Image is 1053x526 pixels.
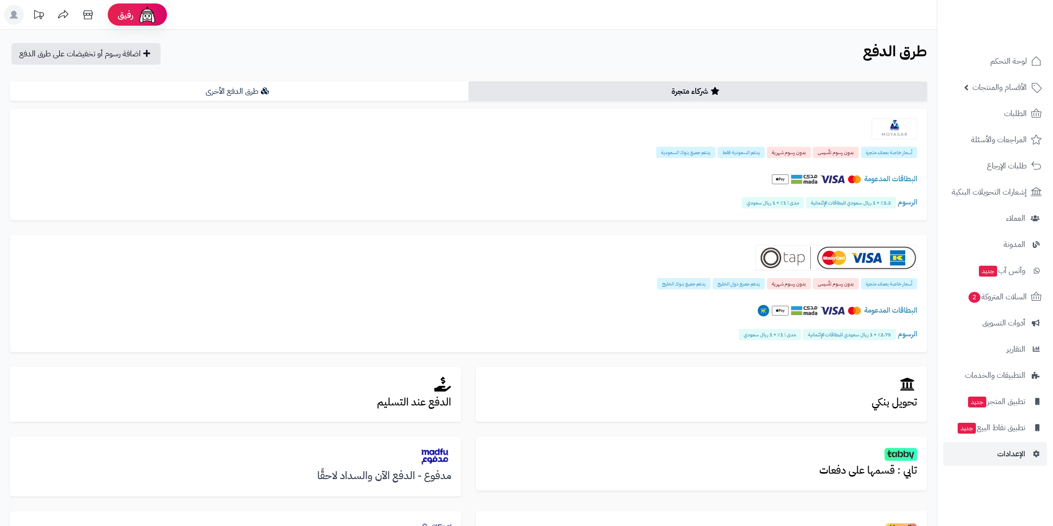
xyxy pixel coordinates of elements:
a: وآتس آبجديد [943,259,1047,283]
span: إشعارات التحويلات البنكية [952,185,1027,199]
span: طلبات الإرجاع [987,159,1027,173]
span: البطاقات المدعومة [864,173,917,184]
span: مدى : 1٪ + 1 ريال سعودي [742,197,804,208]
span: بدون رسوم شهرية [767,278,811,289]
span: بدون رسوم شهرية [767,147,811,158]
a: Moyasar أسعار خاصة بعملاء متجرة بدون رسوم تأسيس بدون رسوم شهرية يدعم السعودية فقط يدعم جميع بنوك ... [10,109,927,220]
span: البطاقات المدعومة [864,305,917,316]
a: لوحة التحكم [943,49,1047,73]
span: 2 [968,291,980,303]
span: بدون رسوم تأسيس [813,278,859,289]
span: التقارير [1007,342,1025,356]
h3: تابي : قسمها على دفعات [486,465,917,476]
span: أسعار خاصة بعملاء متجرة [861,278,917,289]
span: تطبيق المتجر [967,395,1025,408]
a: المراجعات والأسئلة [943,128,1047,152]
span: الرسوم [898,197,917,207]
a: المدونة [943,233,1047,256]
a: الدفع عند التسليم [10,367,461,422]
b: طرق الدفع [863,40,927,62]
img: logo-2.png [986,20,1044,40]
img: ai-face.png [137,5,157,25]
a: التطبيقات والخدمات [943,364,1047,387]
span: الطلبات [1004,107,1027,121]
a: شركاء متجرة [468,81,927,101]
span: يدعم السعودية فقط [717,147,765,158]
span: الأقسام والمنتجات [972,81,1027,94]
a: العملاء [943,206,1047,230]
span: السلات المتروكة [968,290,1027,304]
span: رفيق [118,9,133,21]
span: بدون رسوم تأسيس [813,147,859,158]
a: طلبات الإرجاع [943,154,1047,178]
span: يدعم جميع دول الخليج [713,278,765,289]
a: السلات المتروكة2 [943,285,1047,309]
span: جديد [968,397,986,407]
span: المراجعات والأسئلة [971,133,1027,147]
span: أدوات التسويق [982,316,1025,330]
span: العملاء [1006,211,1025,225]
img: madfu.png [419,446,451,466]
span: تطبيق نقاط البيع [957,421,1025,435]
span: جديد [979,266,997,277]
img: Moyasar [872,119,917,139]
span: الرسوم [898,328,917,339]
span: 2.75٪ + 1 ريال سعودي للبطاقات الإئتمانية [803,329,896,340]
span: يدعم جميع بنوك السعودية [656,147,716,158]
span: التطبيقات والخدمات [965,368,1025,382]
a: التقارير [943,337,1047,361]
h3: الدفع عند التسليم [20,397,451,408]
img: Tap [756,245,917,271]
img: tabby.png [885,448,917,461]
a: تحويل بنكي [476,367,927,422]
a: Tap أسعار خاصة بعملاء متجرة بدون رسوم تأسيس بدون رسوم شهرية يدعم جميع دول الخليج يدعم جميع بنوك ا... [10,235,927,352]
a: طرق الدفع الأخرى [10,81,468,101]
span: لوحة التحكم [990,54,1027,68]
h3: مدفوع - الدفع الآن والسداد لاحقًا [20,470,451,482]
a: الإعدادات [943,442,1047,466]
h3: تحويل بنكي [486,397,917,408]
span: جديد [958,423,976,434]
span: 2.2٪ + 1 ريال سعودي للبطاقات الإئتمانية [806,197,896,208]
span: المدونة [1004,238,1025,251]
span: مدى : 1٪ + 1 ريال سعودي [739,329,801,340]
span: وآتس آب [978,264,1025,278]
a: تطبيق نقاط البيعجديد [943,416,1047,440]
a: تحديثات المنصة [26,5,51,27]
a: الطلبات [943,102,1047,125]
a: اضافة رسوم أو تخفيضات على طرق الدفع [11,43,161,65]
a: تابي : قسمها على دفعات [476,437,927,490]
a: إشعارات التحويلات البنكية [943,180,1047,204]
span: الإعدادات [997,447,1025,461]
a: أدوات التسويق [943,311,1047,335]
a: تطبيق المتجرجديد [943,390,1047,413]
span: يدعم جميع بنوك الخليج [657,278,711,289]
span: أسعار خاصة بعملاء متجرة [861,147,917,158]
